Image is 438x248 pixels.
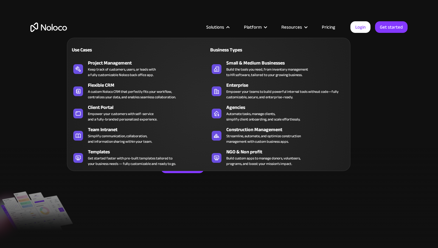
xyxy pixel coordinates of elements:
div: Enterprise [226,82,350,89]
a: Team IntranetSimplify communication, collaboration,and information sharing within your team. [70,125,209,145]
a: Construction ManagementStreamline, automate, and optimize constructionmanagement with custom busi... [209,125,347,145]
a: Project ManagementKeep track of customers, users, or leads witha fully customizable Noloco back o... [70,58,209,79]
a: Use Cases [70,43,209,57]
div: NGO & Non profit [226,148,350,155]
div: Platform [244,23,262,31]
div: Build the tools you need, from inventory management to HR software, tailored to your growing busi... [226,67,308,78]
div: Automate tasks, manage clients, simplify client onboarding, and scale effortlessly. [226,111,300,122]
div: Project Management [88,59,211,67]
div: Templates [88,148,211,155]
a: EnterpriseEmpower your teams to build powerful internal tools without code—fully customizable, se... [209,80,347,101]
a: Pricing [314,23,343,31]
a: Client PortalEmpower your customers with self-serviceand a fully-branded personalized experience. [70,103,209,123]
a: home [30,23,67,32]
div: Use Cases [70,46,137,54]
nav: Solutions [67,29,350,171]
div: Platform [236,23,274,31]
a: Business Types [209,43,347,57]
a: NGO & Non profitBuild custom apps to manage donors, volunteers,programs, and boost your mission’s... [209,147,347,168]
div: Simplify communication, collaboration, and information sharing within your team. [88,133,152,144]
a: Flexible CRMA custom Noloco CRM that perfectly fits your workflow,centralizes your data, and enab... [70,80,209,101]
div: Resources [281,23,302,31]
div: Client Portal [88,104,211,111]
a: Login [350,21,370,33]
a: AgenciesAutomate tasks, manage clients,simplify client onboarding, and scale effortlessly. [209,103,347,123]
div: Solutions [206,23,224,31]
a: TemplatesGet started faster with pre-built templates tailored toyour business needs — fully custo... [70,147,209,168]
div: Business Types [209,46,275,54]
a: Get started [375,21,408,33]
div: Flexible CRM [88,82,211,89]
div: Construction Management [226,126,350,133]
div: Resources [274,23,314,31]
div: Streamline, automate, and optimize construction management with custom business apps. [226,133,301,144]
div: Team Intranet [88,126,211,133]
div: Get started faster with pre-built templates tailored to your business needs — fully customizable ... [88,155,176,166]
div: Empower your teams to build powerful internal tools without code—fully customizable, secure, and ... [226,89,344,100]
div: A custom Noloco CRM that perfectly fits your workflow, centralizes your data, and enables seamles... [88,89,176,100]
div: Keep track of customers, users, or leads with a fully customizable Noloco back office app. [88,67,156,78]
div: Agencies [226,104,350,111]
div: Empower your customers with self-service and a fully-branded personalized experience. [88,111,157,122]
div: Small & Medium Businesses [226,59,350,67]
h2: Business Apps for Teams [30,63,408,111]
a: Small & Medium BusinessesBuild the tools you need, from inventory managementto HR software, tailo... [209,58,347,79]
div: Build custom apps to manage donors, volunteers, programs, and boost your mission’s impact. [226,155,301,166]
div: Solutions [199,23,236,31]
